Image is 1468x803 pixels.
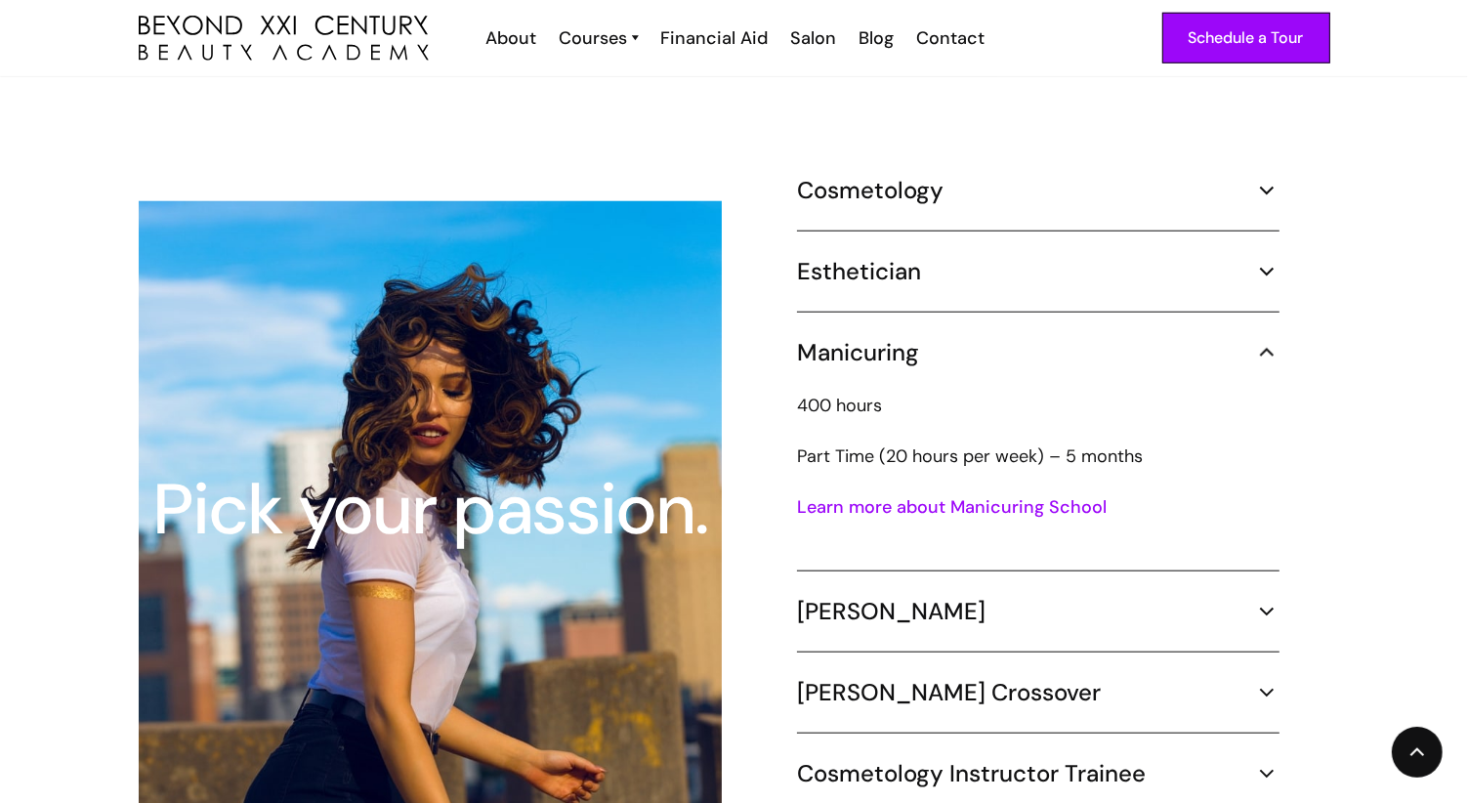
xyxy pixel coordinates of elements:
h5: Manicuring [797,338,919,367]
div: Pick your passion. [140,475,719,545]
a: Contact [904,25,995,51]
div: Salon [791,25,837,51]
h5: [PERSON_NAME] Crossover [797,678,1101,707]
h5: [PERSON_NAME] [797,597,986,626]
div: Courses [560,25,628,51]
a: Courses [560,25,639,51]
a: home [139,16,429,62]
div: Blog [860,25,895,51]
div: Financial Aid [661,25,769,51]
a: Salon [778,25,847,51]
p: 400 hours ‍ Part Time (20 hours per week) – 5 months [797,393,1279,469]
img: beyond 21st century beauty academy logo [139,16,429,62]
a: Financial Aid [649,25,778,51]
div: About [486,25,537,51]
a: Learn more about Manicuring School [797,495,1107,519]
h5: Esthetician [797,257,921,286]
h5: Cosmetology Instructor Trainee [797,759,1146,788]
a: Blog [847,25,904,51]
div: Contact [917,25,986,51]
a: Schedule a Tour [1162,13,1330,63]
div: Schedule a Tour [1189,25,1304,51]
a: About [474,25,547,51]
h5: Cosmetology [797,176,944,205]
